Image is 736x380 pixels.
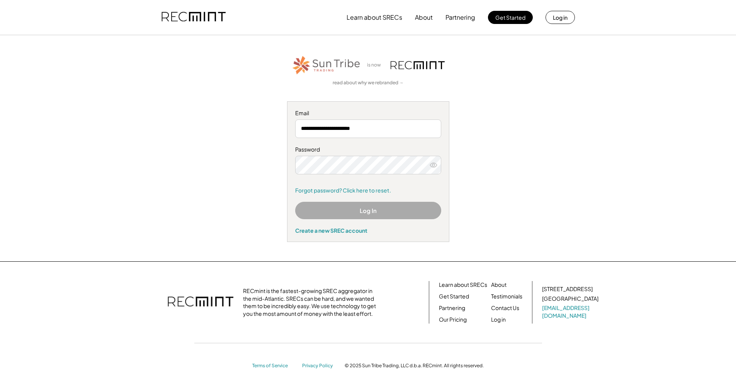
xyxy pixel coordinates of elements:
[333,80,404,86] a: read about why we rebranded →
[491,281,507,289] a: About
[439,316,467,324] a: Our Pricing
[542,295,598,303] div: [GEOGRAPHIC_DATA]
[295,227,441,234] div: Create a new SREC account
[542,304,600,319] a: [EMAIL_ADDRESS][DOMAIN_NAME]
[295,187,441,194] a: Forgot password? Click here to reset.
[252,363,295,369] a: Terms of Service
[347,10,402,25] button: Learn about SRECs
[542,285,593,293] div: [STREET_ADDRESS]
[243,287,380,317] div: RECmint is the fastest-growing SREC aggregator in the mid-Atlantic. SRECs can be hard, and we wan...
[161,4,226,31] img: recmint-logotype%403x.png
[488,11,533,24] button: Get Started
[302,363,337,369] a: Privacy Policy
[415,10,433,25] button: About
[546,11,575,24] button: Log in
[295,202,441,219] button: Log In
[439,281,487,289] a: Learn about SRECs
[491,316,506,324] a: Log in
[295,109,441,117] div: Email
[391,61,445,69] img: recmint-logotype%403x.png
[295,146,441,153] div: Password
[491,293,522,300] a: Testimonials
[365,62,387,68] div: is now
[439,304,465,312] a: Partnering
[168,289,233,316] img: recmint-logotype%403x.png
[292,55,361,76] img: STT_Horizontal_Logo%2B-%2BColor.png
[445,10,475,25] button: Partnering
[345,363,484,369] div: © 2025 Sun Tribe Trading, LLC d.b.a. RECmint. All rights reserved.
[439,293,469,300] a: Get Started
[491,304,519,312] a: Contact Us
